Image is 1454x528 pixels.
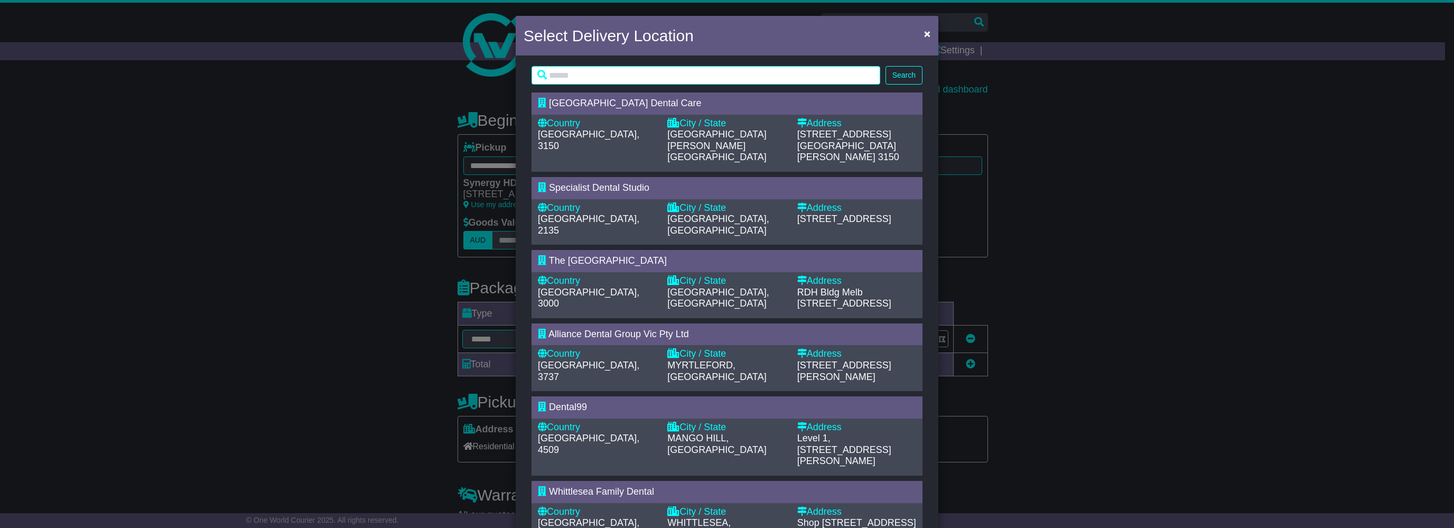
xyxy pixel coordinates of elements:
[548,329,689,339] span: Alliance Dental Group Vic Pty Ltd
[797,129,891,140] span: [STREET_ADDRESS]
[538,287,639,309] span: [GEOGRAPHIC_DATA], 3000
[538,506,657,518] div: Country
[538,275,657,287] div: Country
[797,141,899,163] span: [GEOGRAPHIC_DATA][PERSON_NAME] 3150
[538,433,639,455] span: [GEOGRAPHIC_DATA], 4509
[538,348,657,360] div: Country
[538,118,657,129] div: Country
[797,287,863,298] span: RDH Bldg Melb
[667,360,766,382] span: MYRTLEFORD, [GEOGRAPHIC_DATA]
[919,23,936,44] button: Close
[797,298,891,309] span: [STREET_ADDRESS]
[667,275,786,287] div: City / State
[667,422,786,433] div: City / State
[538,214,639,236] span: [GEOGRAPHIC_DATA], 2135
[524,24,694,48] h4: Select Delivery Location
[549,486,654,497] span: Whittlesea Family Dental
[538,202,657,214] div: Country
[797,517,916,528] span: Shop [STREET_ADDRESS]
[667,202,786,214] div: City / State
[667,348,786,360] div: City / State
[667,287,769,309] span: [GEOGRAPHIC_DATA], [GEOGRAPHIC_DATA]
[797,202,916,214] div: Address
[797,360,891,382] span: [STREET_ADDRESS][PERSON_NAME]
[797,118,916,129] div: Address
[667,506,786,518] div: City / State
[797,422,916,433] div: Address
[797,214,891,224] span: [STREET_ADDRESS]
[549,182,649,193] span: Specialist Dental Studio
[924,27,930,40] span: ×
[538,360,639,382] span: [GEOGRAPHIC_DATA], 3737
[667,118,786,129] div: City / State
[667,214,769,236] span: [GEOGRAPHIC_DATA], [GEOGRAPHIC_DATA]
[797,433,891,466] span: Level 1, [STREET_ADDRESS][PERSON_NAME]
[549,98,701,108] span: [GEOGRAPHIC_DATA] Dental Care
[797,275,916,287] div: Address
[667,129,766,162] span: [GEOGRAPHIC_DATA][PERSON_NAME][GEOGRAPHIC_DATA]
[797,506,916,518] div: Address
[667,433,766,455] span: MANGO HILL, [GEOGRAPHIC_DATA]
[549,402,587,412] span: Dental99
[549,255,667,266] span: The [GEOGRAPHIC_DATA]
[538,422,657,433] div: Country
[797,348,916,360] div: Address
[538,129,639,151] span: [GEOGRAPHIC_DATA], 3150
[886,66,922,85] button: Search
